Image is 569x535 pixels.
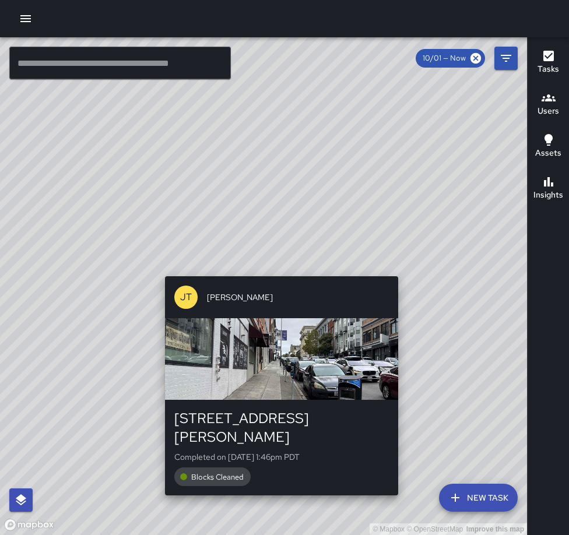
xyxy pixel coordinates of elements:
[538,63,559,76] h6: Tasks
[494,47,518,70] button: Filters
[207,291,389,303] span: [PERSON_NAME]
[174,451,389,463] p: Completed on [DATE] 1:46pm PDT
[174,409,389,446] div: [STREET_ADDRESS][PERSON_NAME]
[528,84,569,126] button: Users
[416,52,473,64] span: 10/01 — Now
[165,276,398,495] button: JT[PERSON_NAME][STREET_ADDRESS][PERSON_NAME]Completed on [DATE] 1:46pm PDTBlocks Cleaned
[416,49,485,68] div: 10/01 — Now
[180,290,192,304] p: JT
[184,471,251,483] span: Blocks Cleaned
[538,105,559,118] h6: Users
[528,126,569,168] button: Assets
[528,42,569,84] button: Tasks
[439,484,518,512] button: New Task
[535,147,561,160] h6: Assets
[533,189,563,202] h6: Insights
[528,168,569,210] button: Insights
